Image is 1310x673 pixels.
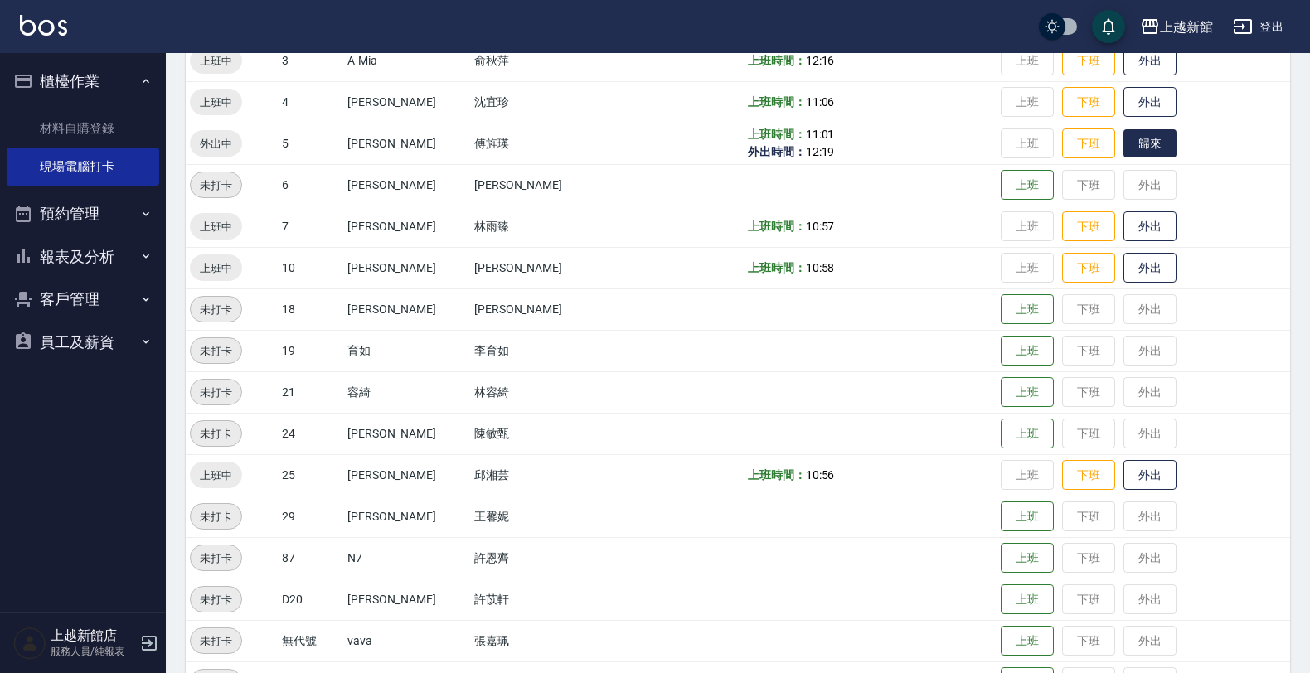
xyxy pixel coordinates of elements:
[7,278,159,321] button: 客戶管理
[343,81,470,123] td: [PERSON_NAME]
[1123,211,1177,242] button: 外出
[278,247,343,288] td: 10
[191,550,241,567] span: 未打卡
[470,40,618,81] td: 俞秋萍
[343,413,470,454] td: [PERSON_NAME]
[7,235,159,278] button: 報表及分析
[1001,170,1054,201] button: 上班
[191,425,241,443] span: 未打卡
[343,40,470,81] td: A-Mia
[1123,460,1177,491] button: 外出
[343,123,470,164] td: [PERSON_NAME]
[1062,46,1115,76] button: 下班
[470,123,618,164] td: 傅旌瑛
[343,496,470,537] td: [PERSON_NAME]
[191,632,241,650] span: 未打卡
[191,342,241,360] span: 未打卡
[7,192,159,235] button: 預約管理
[1160,17,1213,37] div: 上越新館
[278,620,343,661] td: 無代號
[1062,253,1115,283] button: 下班
[343,371,470,413] td: 容綺
[470,454,618,496] td: 邱湘芸
[7,148,159,186] a: 現場電腦打卡
[806,220,835,233] span: 10:57
[1001,294,1054,325] button: 上班
[278,496,343,537] td: 29
[748,261,806,274] b: 上班時間：
[278,288,343,330] td: 18
[470,247,618,288] td: [PERSON_NAME]
[1123,129,1177,158] button: 歸來
[278,537,343,579] td: 87
[1001,336,1054,366] button: 上班
[343,454,470,496] td: [PERSON_NAME]
[13,627,46,660] img: Person
[190,52,242,70] span: 上班中
[806,468,835,482] span: 10:56
[470,288,618,330] td: [PERSON_NAME]
[278,454,343,496] td: 25
[190,94,242,111] span: 上班中
[343,288,470,330] td: [PERSON_NAME]
[470,496,618,537] td: 王馨妮
[1062,128,1115,159] button: 下班
[190,259,242,277] span: 上班中
[748,128,806,141] b: 上班時間：
[806,128,835,141] span: 11:01
[278,164,343,206] td: 6
[278,413,343,454] td: 24
[806,54,835,67] span: 12:16
[191,508,241,525] span: 未打卡
[470,579,618,620] td: 許苡軒
[343,330,470,371] td: 育如
[470,620,618,661] td: 張嘉珮
[278,330,343,371] td: 19
[806,261,835,274] span: 10:58
[1123,87,1177,118] button: 外出
[278,206,343,247] td: 7
[1001,584,1054,615] button: 上班
[806,145,835,158] span: 12:19
[278,81,343,123] td: 4
[7,109,159,148] a: 材料自購登錄
[343,537,470,579] td: N7
[191,301,241,318] span: 未打卡
[470,81,618,123] td: 沈宜珍
[191,591,241,608] span: 未打卡
[343,206,470,247] td: [PERSON_NAME]
[1062,460,1115,491] button: 下班
[470,537,618,579] td: 許恩齊
[343,620,470,661] td: vava
[278,579,343,620] td: D20
[20,15,67,36] img: Logo
[470,164,618,206] td: [PERSON_NAME]
[806,95,835,109] span: 11:06
[1123,46,1177,76] button: 外出
[470,330,618,371] td: 李育如
[470,206,618,247] td: 林雨臻
[278,40,343,81] td: 3
[1001,377,1054,408] button: 上班
[191,384,241,401] span: 未打卡
[190,135,242,153] span: 外出中
[748,95,806,109] b: 上班時間：
[191,177,241,194] span: 未打卡
[470,371,618,413] td: 林容綺
[190,218,242,235] span: 上班中
[1062,211,1115,242] button: 下班
[51,644,135,659] p: 服務人員/純報表
[51,627,135,644] h5: 上越新館店
[343,579,470,620] td: [PERSON_NAME]
[7,321,159,364] button: 員工及薪資
[1001,626,1054,656] button: 上班
[1092,10,1125,43] button: save
[278,123,343,164] td: 5
[1001,501,1054,532] button: 上班
[343,247,470,288] td: [PERSON_NAME]
[1226,12,1290,42] button: 登出
[1062,87,1115,118] button: 下班
[748,54,806,67] b: 上班時間：
[1001,543,1054,574] button: 上班
[190,467,242,484] span: 上班中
